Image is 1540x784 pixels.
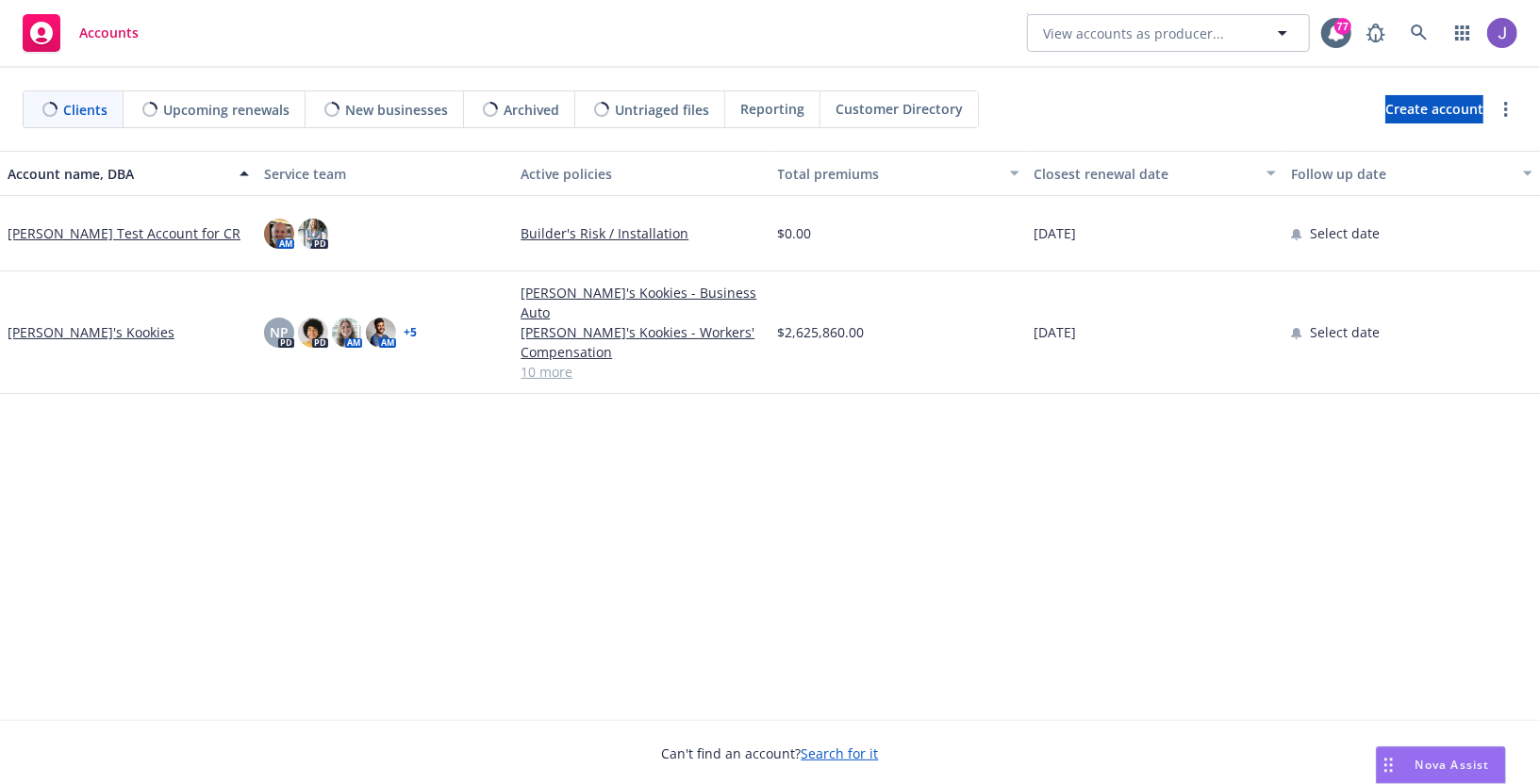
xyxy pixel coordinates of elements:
[521,283,762,322] a: [PERSON_NAME]'s Kookies - Business Auto
[366,318,396,348] img: photo
[264,164,505,184] div: Service team
[521,164,762,184] div: Active policies
[504,100,559,120] span: Archived
[1385,91,1483,127] span: Create account
[79,25,139,41] span: Accounts
[1416,757,1490,773] span: Nova Assist
[163,100,290,120] span: Upcoming renewals
[770,151,1027,196] button: Total premiums
[270,322,289,342] span: NP
[1035,223,1077,243] span: [DATE]
[1035,322,1077,342] span: [DATE]
[802,744,879,762] a: Search for it
[662,743,879,763] span: Can't find an account?
[778,164,999,184] div: Total premiums
[1495,98,1517,121] a: more
[1376,746,1506,784] button: Nova Assist
[836,99,963,119] span: Customer Directory
[1487,18,1517,48] img: photo
[521,223,762,243] a: Builder's Risk / Installation
[264,219,294,249] img: photo
[1400,14,1438,52] a: Search
[8,322,174,342] a: [PERSON_NAME]'s Kookies
[298,219,328,249] img: photo
[1377,747,1400,783] div: Drag to move
[8,223,240,243] a: [PERSON_NAME] Test Account for CR
[1027,14,1310,52] button: View accounts as producer...
[1291,164,1512,184] div: Follow up date
[63,100,108,120] span: Clients
[778,322,865,342] span: $2,625,860.00
[778,223,812,243] span: $0.00
[513,151,770,196] button: Active policies
[615,100,709,120] span: Untriaged files
[521,362,762,382] a: 10 more
[404,327,417,338] a: + 5
[298,318,328,348] img: photo
[740,99,804,119] span: Reporting
[1310,322,1380,342] span: Select date
[1444,14,1482,52] a: Switch app
[257,151,513,196] button: Service team
[1357,14,1395,52] a: Report a Bug
[1385,95,1483,123] a: Create account
[1283,151,1540,196] button: Follow up date
[345,100,448,120] span: New businesses
[332,318,362,348] img: photo
[8,164,228,184] div: Account name, DBA
[1035,164,1255,184] div: Closest renewal date
[1027,151,1283,196] button: Closest renewal date
[521,322,762,362] a: [PERSON_NAME]'s Kookies - Workers' Compensation
[1043,24,1224,43] span: View accounts as producer...
[1334,18,1351,35] div: 77
[1310,223,1380,243] span: Select date
[15,7,146,59] a: Accounts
